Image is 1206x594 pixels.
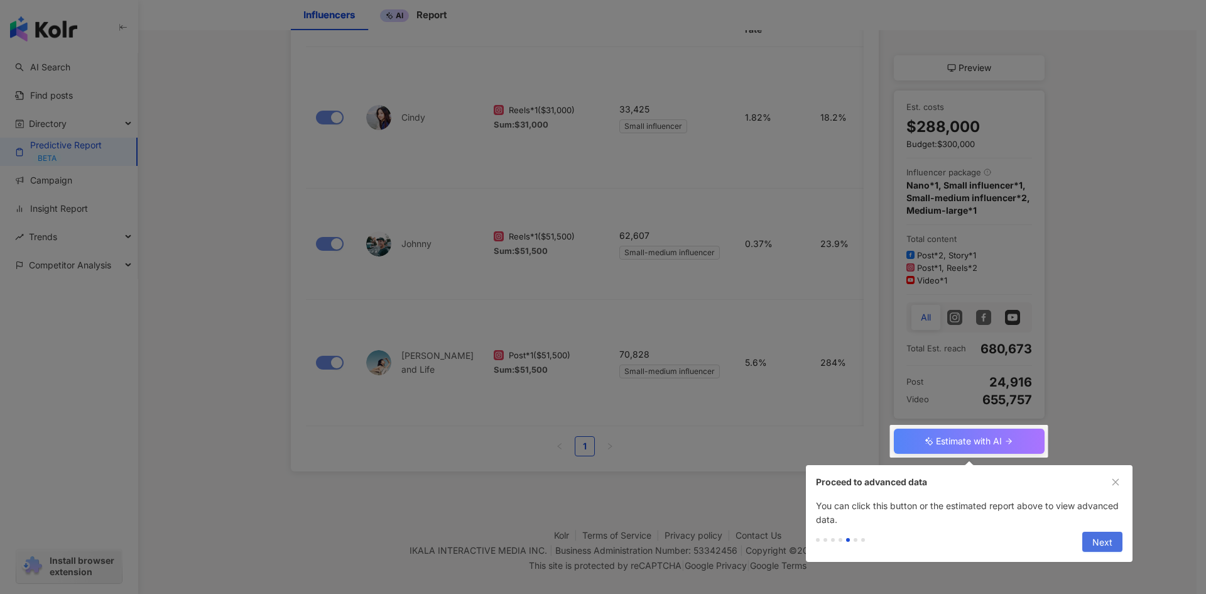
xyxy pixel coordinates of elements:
span: close [1111,478,1120,487]
button: close [1109,475,1122,489]
div: You can click this button or the estimated report above to view advanced data. [806,499,1133,527]
button: Next [1082,532,1122,552]
div: Proceed to advanced data [816,475,1109,489]
span: Next [1092,532,1112,553]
